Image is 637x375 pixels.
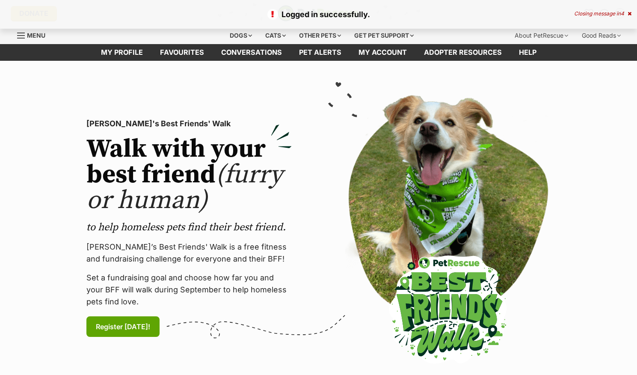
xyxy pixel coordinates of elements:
h2: Walk with your best friend [86,137,292,214]
a: My account [350,44,415,61]
div: Other pets [293,27,347,44]
a: Register [DATE]! [86,316,160,337]
span: Register [DATE]! [96,321,150,332]
p: to help homeless pets find their best friend. [86,220,292,234]
p: [PERSON_NAME]'s Best Friends' Walk [86,118,292,130]
p: [PERSON_NAME]’s Best Friends' Walk is a free fitness and fundraising challenge for everyone and t... [86,241,292,265]
p: Set a fundraising goal and choose how far you and your BFF will walk during September to help hom... [86,272,292,308]
a: Pet alerts [290,44,350,61]
span: Menu [27,32,45,39]
a: Favourites [151,44,213,61]
a: My profile [92,44,151,61]
div: Cats [259,27,292,44]
a: Help [510,44,545,61]
div: Get pet support [348,27,420,44]
a: Adopter resources [415,44,510,61]
div: About PetRescue [509,27,574,44]
div: Good Reads [576,27,627,44]
a: Menu [17,27,51,42]
div: Dogs [224,27,258,44]
span: (furry or human) [86,159,283,217]
a: conversations [213,44,290,61]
